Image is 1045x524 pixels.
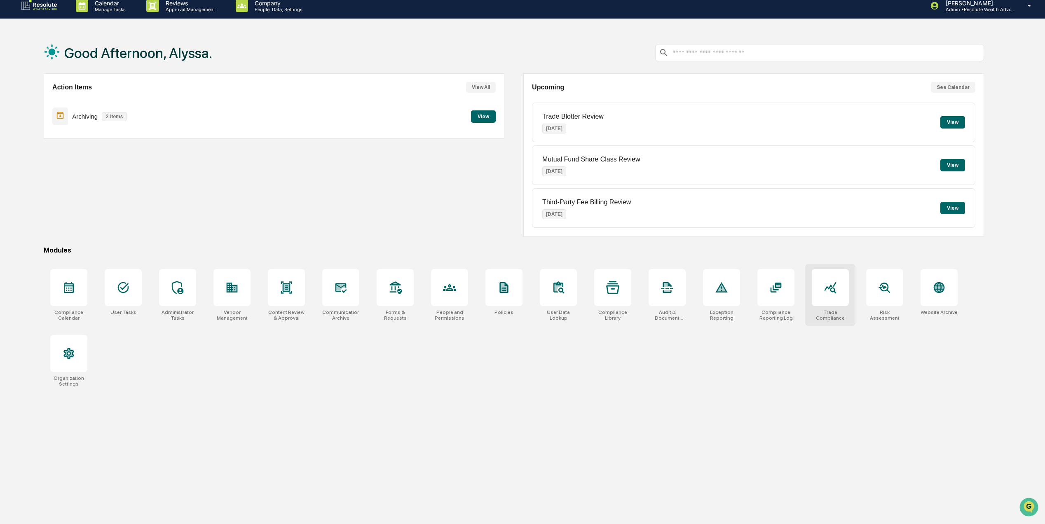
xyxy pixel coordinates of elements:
[812,309,849,321] div: Trade Compliance
[542,124,566,133] p: [DATE]
[431,309,468,321] div: People and Permissions
[322,309,359,321] div: Communications Archive
[377,309,414,321] div: Forms & Requests
[50,375,87,387] div: Organization Settings
[68,104,102,112] span: Attestations
[542,209,566,219] p: [DATE]
[532,84,564,91] h2: Upcoming
[88,7,130,12] p: Manage Tasks
[494,309,513,315] div: Policies
[60,105,66,112] div: 🗄️
[866,309,903,321] div: Risk Assessment
[542,156,640,163] p: Mutual Fund Share Class Review
[594,309,631,321] div: Compliance Library
[8,63,23,78] img: 1746055101610-c473b297-6a78-478c-a979-82029cc54cd1
[72,113,98,120] p: Archiving
[50,309,87,321] div: Compliance Calendar
[213,309,251,321] div: Vendor Management
[102,112,127,121] p: 2 items
[110,309,136,315] div: User Tasks
[931,82,975,93] button: See Calendar
[540,309,577,321] div: User Data Lookup
[5,117,55,131] a: 🔎Data Lookup
[542,199,631,206] p: Third-Party Fee Billing Review
[58,140,100,146] a: Powered byPylon
[471,110,496,123] button: View
[8,105,15,112] div: 🖐️
[159,7,219,12] p: Approval Management
[28,63,135,72] div: Start new chat
[5,101,56,116] a: 🖐️Preclearance
[649,309,686,321] div: Audit & Document Logs
[940,159,965,171] button: View
[44,246,984,254] div: Modules
[64,45,212,61] h1: Good Afternoon, Alyssa.
[16,104,53,112] span: Preclearance
[940,116,965,129] button: View
[140,66,150,76] button: Start new chat
[8,18,150,31] p: How can we help?
[542,166,566,176] p: [DATE]
[940,202,965,214] button: View
[52,84,92,91] h2: Action Items
[82,140,100,146] span: Pylon
[466,82,496,93] button: View All
[8,121,15,127] div: 🔎
[757,309,794,321] div: Compliance Reporting Log
[1019,497,1041,519] iframe: Open customer support
[471,112,496,120] a: View
[16,120,52,128] span: Data Lookup
[248,7,307,12] p: People, Data, Settings
[921,309,958,315] div: Website Archive
[268,309,305,321] div: Content Review & Approval
[703,309,740,321] div: Exception Reporting
[542,113,604,120] p: Trade Blotter Review
[939,7,1016,12] p: Admin • Resolute Wealth Advisor
[56,101,105,116] a: 🗄️Attestations
[28,72,104,78] div: We're available if you need us!
[159,309,196,321] div: Administrator Tasks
